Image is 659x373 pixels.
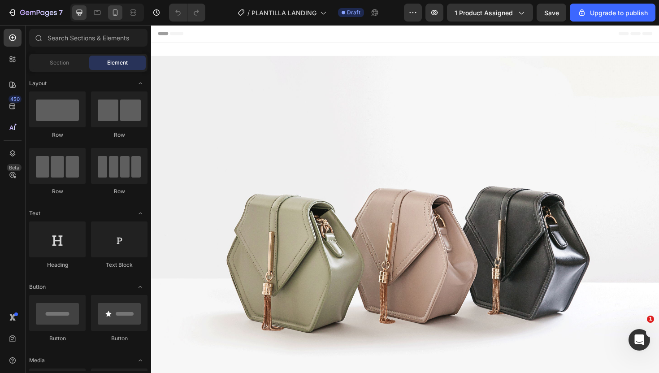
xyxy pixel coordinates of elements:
[4,4,67,22] button: 7
[9,95,22,103] div: 450
[455,8,513,17] span: 1 product assigned
[29,209,40,217] span: Text
[570,4,655,22] button: Upgrade to publish
[251,8,316,17] span: PLANTILLA LANDING
[151,25,659,373] iframe: Design area
[29,79,47,87] span: Layout
[347,9,360,17] span: Draft
[107,59,128,67] span: Element
[133,280,147,294] span: Toggle open
[537,4,566,22] button: Save
[447,4,533,22] button: 1 product assigned
[29,261,86,269] div: Heading
[133,353,147,368] span: Toggle open
[59,7,63,18] p: 7
[7,164,22,171] div: Beta
[29,334,86,343] div: Button
[544,9,559,17] span: Save
[29,131,86,139] div: Row
[196,7,390,15] p: 🔥ENVIO GRATIS A TODA [GEOGRAPHIC_DATA]
[91,187,147,195] div: Row
[647,316,654,323] span: 1
[577,8,648,17] div: Upgrade to publish
[29,29,147,47] input: Search Sections & Elements
[29,283,46,291] span: Button
[29,187,86,195] div: Row
[133,76,147,91] span: Toggle open
[169,4,205,22] div: Undo/Redo
[91,334,147,343] div: Button
[629,329,650,351] iframe: Intercom live chat
[50,59,69,67] span: Section
[29,356,45,364] span: Media
[91,261,147,269] div: Text Block
[91,131,147,139] div: Row
[247,8,250,17] span: /
[133,206,147,221] span: Toggle open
